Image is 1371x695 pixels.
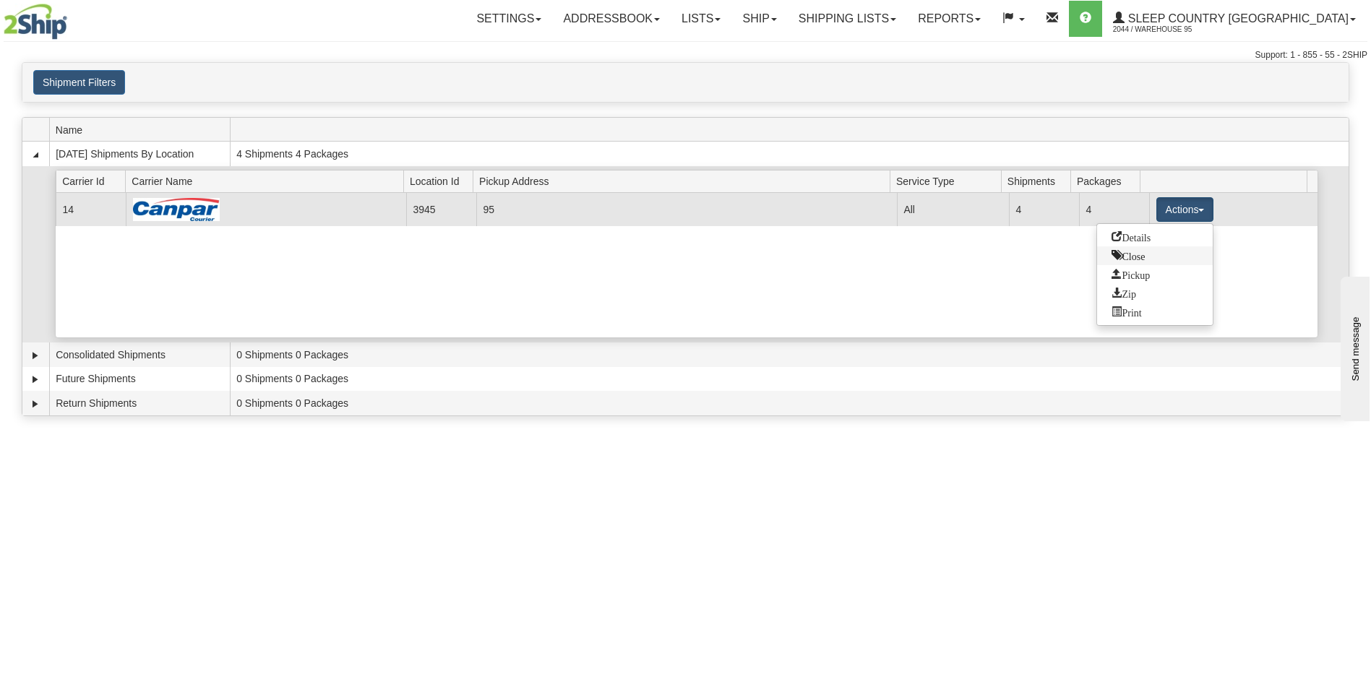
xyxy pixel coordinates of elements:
[897,193,1009,225] td: All
[56,118,230,141] span: Name
[731,1,787,37] a: Ship
[28,147,43,162] a: Collapse
[49,367,230,392] td: Future Shipments
[28,348,43,363] a: Expand
[230,367,1349,392] td: 0 Shipments 0 Packages
[788,1,907,37] a: Shipping lists
[1009,193,1079,225] td: 4
[1156,197,1214,222] button: Actions
[907,1,992,37] a: Reports
[230,142,1349,166] td: 4 Shipments 4 Packages
[28,372,43,387] a: Expand
[671,1,731,37] a: Lists
[49,342,230,367] td: Consolidated Shipments
[28,397,43,411] a: Expand
[406,193,476,225] td: 3945
[552,1,671,37] a: Addressbook
[33,70,125,95] button: Shipment Filters
[1079,193,1149,225] td: 4
[230,391,1349,415] td: 0 Shipments 0 Packages
[49,391,230,415] td: Return Shipments
[1097,284,1213,303] a: Zip and Download All Shipping Documents
[1338,274,1370,421] iframe: chat widget
[1112,306,1141,316] span: Print
[133,198,220,221] img: Canpar
[4,4,67,40] img: logo2044.jpg
[476,193,897,225] td: 95
[1097,265,1213,284] a: Request a carrier pickup
[49,142,230,166] td: [DATE] Shipments By Location
[1112,250,1145,260] span: Close
[56,193,126,225] td: 14
[62,170,126,192] span: Carrier Id
[1097,246,1213,265] a: Close this group
[479,170,890,192] span: Pickup Address
[1112,269,1150,279] span: Pickup
[11,12,134,23] div: Send message
[1097,228,1213,246] a: Go to Details view
[465,1,552,37] a: Settings
[896,170,1001,192] span: Service Type
[230,342,1349,367] td: 0 Shipments 0 Packages
[4,49,1367,61] div: Support: 1 - 855 - 55 - 2SHIP
[1112,288,1135,298] span: Zip
[410,170,473,192] span: Location Id
[1113,22,1221,37] span: 2044 / Warehouse 95
[1125,12,1349,25] span: Sleep Country [GEOGRAPHIC_DATA]
[1112,231,1151,241] span: Details
[1007,170,1071,192] span: Shipments
[1077,170,1140,192] span: Packages
[132,170,403,192] span: Carrier Name
[1097,303,1213,321] a: Print or Download All Shipping Documents in one file
[1102,1,1367,37] a: Sleep Country [GEOGRAPHIC_DATA] 2044 / Warehouse 95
